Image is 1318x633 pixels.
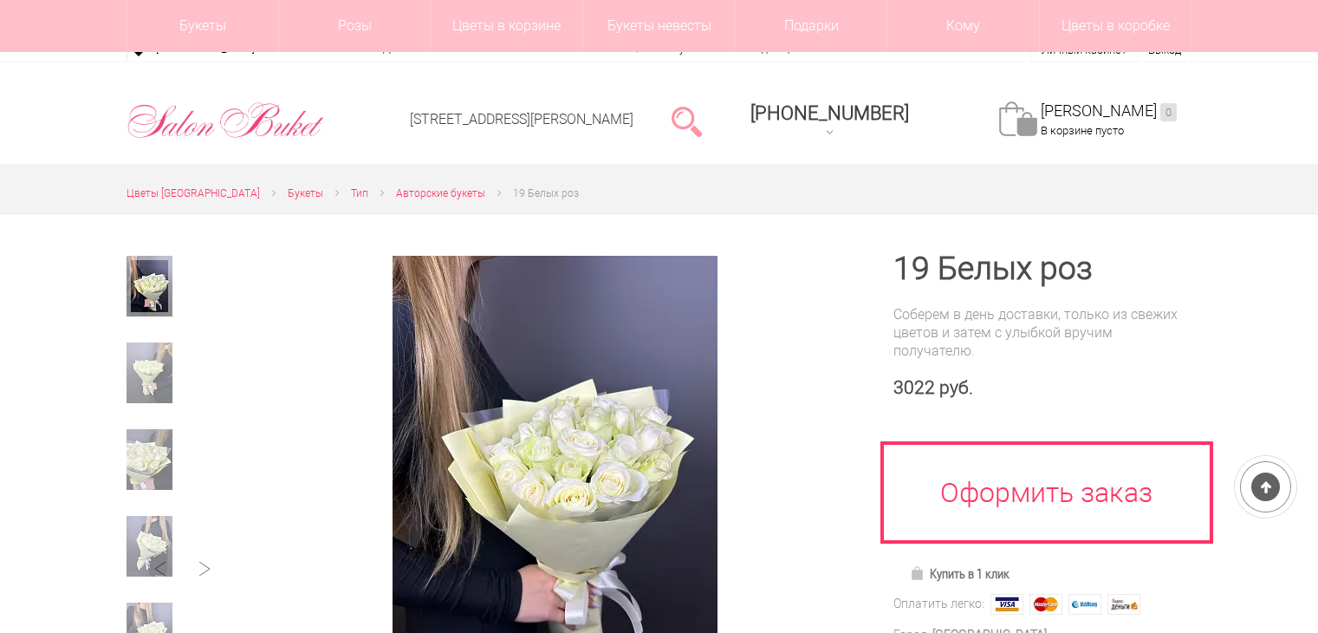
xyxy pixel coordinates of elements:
img: Webmoney [1068,594,1101,615]
a: Авторские букеты [396,185,485,203]
span: В корзине пусто [1041,124,1124,137]
a: [PERSON_NAME] [1041,101,1177,121]
img: Яндекс Деньги [1107,594,1140,615]
h1: 19 Белых роз [893,253,1192,284]
img: Цветы Нижний Новгород [127,98,325,143]
img: Visa [990,594,1023,615]
a: Цветы [GEOGRAPHIC_DATA] [127,185,260,203]
span: Тип [351,187,368,199]
a: [STREET_ADDRESS][PERSON_NAME] [410,111,633,127]
div: [PHONE_NUMBER] [750,102,909,124]
img: Купить в 1 клик [910,566,930,580]
span: Букеты [288,187,323,199]
img: MasterCard [1029,594,1062,615]
span: 19 Белых роз [513,187,579,199]
div: Соберем в день доставки, только из свежих цветов и затем с улыбкой вручим получателю. [893,305,1192,360]
ins: 0 [1160,103,1177,121]
span: Цветы [GEOGRAPHIC_DATA] [127,187,260,199]
div: 3022 руб. [893,377,1192,399]
a: Купить в 1 клик [902,562,1017,586]
a: Букеты [288,185,323,203]
a: [PHONE_NUMBER] [740,96,919,146]
div: Оплатить легко: [893,595,984,613]
span: Авторские букеты [396,187,485,199]
a: Тип [351,185,368,203]
a: Оформить заказ [880,441,1213,544]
